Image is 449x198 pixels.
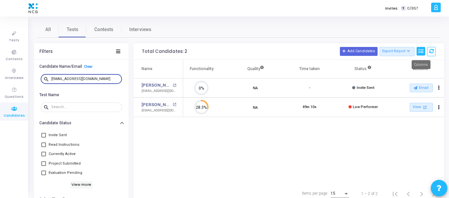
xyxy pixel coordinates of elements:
div: [EMAIL_ADDRESS][DOMAIN_NAME] [142,89,176,94]
input: Search... [51,77,119,81]
h6: View more [70,181,93,188]
span: All [45,26,51,33]
span: Low Performer [353,105,378,109]
mat-icon: search [43,104,51,110]
div: - [309,85,310,91]
span: Candidates [4,113,25,119]
span: Contests [6,57,22,62]
a: View [410,103,433,112]
div: Items per page: [302,190,328,196]
mat-icon: open_in_new [173,84,176,87]
div: [EMAIL_ADDRESS][DOMAIN_NAME] [142,108,176,113]
a: [PERSON_NAME] A [142,82,171,89]
button: Test Name [34,90,129,100]
span: Contests [94,26,113,33]
div: Name [142,65,152,72]
label: Invites: [385,6,398,11]
th: Quality [228,60,282,78]
a: [PERSON_NAME] A [142,101,171,108]
span: Interviews [129,26,151,33]
a: Clear [84,64,93,69]
div: Columns [412,60,430,69]
mat-select: Items per page: [331,191,349,196]
button: Email [410,84,433,92]
span: Tests [67,26,78,33]
span: NA [253,104,258,110]
div: Time taken [299,65,320,72]
span: Interviews [5,75,23,81]
button: Candidate Status [34,118,129,128]
mat-icon: open_in_new [422,104,428,110]
span: Evaluation Pending [49,169,82,177]
mat-icon: search [43,76,51,82]
button: Actions [434,83,444,93]
span: Invite Sent [357,86,374,90]
th: Actions [390,60,444,78]
span: Currently Active [49,150,76,158]
button: Candidate Name/EmailClear [34,61,129,72]
span: Invite Sent [49,131,67,139]
h6: Candidate Name/Email [39,64,82,69]
h6: Test Name [39,93,59,98]
button: Add Candidates [340,47,378,56]
img: logo [27,2,39,15]
th: Status [336,60,390,78]
th: Functionality [175,60,228,78]
div: 1 – 2 of 2 [361,191,378,197]
span: NA [253,85,258,91]
h6: Candidate Status [39,121,71,126]
span: Questions [5,94,23,100]
div: Filters [39,49,53,54]
div: 49m 10s [303,104,316,110]
span: 15 [331,191,335,196]
span: 0/857 [407,6,418,11]
mat-icon: open_in_new [173,103,176,106]
span: Tests [9,38,19,43]
button: Export Report [380,47,415,56]
input: Search... [51,105,119,109]
span: T [401,6,405,11]
span: Project Submitted [49,160,81,168]
div: Total Candidates: 2 [142,49,187,54]
span: Read Instructions [49,141,79,149]
button: Actions [434,103,444,112]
